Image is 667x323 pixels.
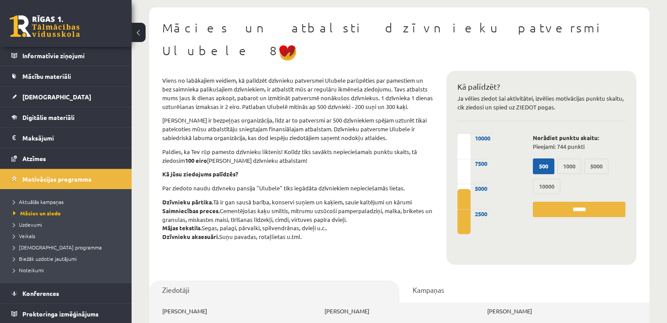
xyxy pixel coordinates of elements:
[22,46,121,66] legend: Informatīvie ziņojumi
[162,207,220,214] strong: Saimniecības preces.
[162,207,433,224] li: Cementējošas kaķu smiltis, mitrumu uzsūcoši pamperpaladziņi, malka, briketes un granulas, miskast...
[13,221,42,228] span: Uzdevumi
[22,175,92,183] span: Motivācijas programma
[22,310,99,318] span: Proktoringa izmēģinājums
[457,209,489,218] div: 2500
[22,72,71,80] span: Mācību materiāli
[13,210,61,217] span: Mācies un ziedo
[11,169,121,189] a: Motivācijas programma
[487,307,636,316] p: [PERSON_NAME]
[162,224,202,232] strong: Mājas tekstils.
[533,179,560,194] label: 10000
[533,158,554,174] label: 500
[457,82,625,91] h2: Kā palīdzēt?
[162,233,219,240] strong: Dzīvnieku aksesuāri.
[533,133,625,151] p: Pieejami: 744 punkti
[13,255,123,263] a: Biežāk uzdotie jautājumi
[13,209,123,217] a: Mācies un ziedo
[457,133,492,143] div: 10000
[162,224,433,232] li: Segas, palagi, pārvalki, spilvendrānas, dvieļi u.c..
[162,147,433,165] p: Paldies, ka Tev rūp pamesto dzīvnieku liktenis! Kolīdz tiks savākts nepieciešamais punktu skaits,...
[22,154,46,162] span: Atzīmes
[162,198,433,207] li: Tā ir gan sausā barība, konservi suņiem un kaķiem, sauie kaltējumi un kārumi
[13,198,123,206] a: Aktuālās kampaņas
[11,87,121,107] a: [DEMOGRAPHIC_DATA]
[557,158,581,174] label: 1000
[13,267,44,274] span: Noteikumi
[11,128,121,148] a: Maksājumi
[162,198,213,206] strong: Dzīvnieku pārtika.
[162,232,433,241] li: Suņu pavadas, rotaļlietas u.tml.
[13,232,123,240] a: Veikals
[13,221,123,228] a: Uzdevumi
[399,281,650,302] a: Kampaņas
[533,134,599,141] strong: Norādiet punktu skaitu:
[162,170,238,178] strong: Kā jūsu ziedojums palīdzēs?
[13,255,77,262] span: Biežāk uzdotie jautājumi
[162,307,311,316] p: [PERSON_NAME]
[325,307,474,316] p: [PERSON_NAME]
[584,158,609,174] label: 5000
[162,21,636,58] h1: Mācies un atbalsti dzīvnieku patversmi Ulubele 8
[162,184,433,193] p: Par ziedoto naudu dzīvneku pansija "Ulubele" tiks iegādāta dzīvniekiem nepieciešamās lietas.
[457,184,489,193] div: 5000
[22,113,75,121] span: Digitālie materiāli
[185,157,207,164] strong: 100 eiro
[11,107,121,127] a: Digitālie materiāli
[13,266,123,274] a: Noteikumi
[457,159,489,168] div: 7500
[457,94,625,112] p: Ja vēlies ziedot šai aktivitātei, izvēlies motivācijas punktu skaitu, cik ziedosi un spied uz ZIE...
[13,232,35,239] span: Veikals
[13,198,64,205] span: Aktuālās kampaņas
[11,66,121,86] a: Mācību materiāli
[149,281,399,302] a: Ziedotāji
[13,244,102,251] span: [DEMOGRAPHIC_DATA] programma
[13,243,123,251] a: [DEMOGRAPHIC_DATA] programma
[11,46,121,66] a: Informatīvie ziņojumi
[11,148,121,169] a: Atzīmes
[162,116,433,142] p: [PERSON_NAME] ir bezpeļņas organizācija, līdz ar to patversmi ar 500 dzīvniekiem spējam uzturēt t...
[11,283,121,303] a: Konferences
[22,93,91,101] span: [DEMOGRAPHIC_DATA]
[162,76,433,111] p: Viens no labākajiem veidiem, kā palīdzēt dzīvnieku patversmei Ulubele parūpēties par pamestiem un...
[22,289,59,297] span: Konferences
[10,15,80,37] a: Rīgas 1. Tālmācības vidusskola
[22,128,121,148] legend: Maksājumi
